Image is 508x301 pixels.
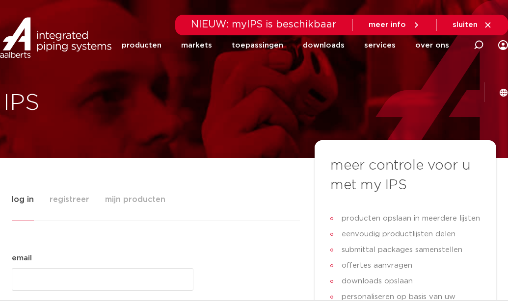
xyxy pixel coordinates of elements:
[303,26,345,64] a: downloads
[105,190,165,209] span: mijn producten
[122,26,161,64] a: producten
[364,26,396,64] a: services
[12,190,34,209] span: log in
[339,226,455,242] span: eenvoudig productlijsten delen
[453,21,492,29] a: sluiten
[12,252,32,264] label: email
[232,26,283,64] a: toepassingen
[339,258,412,274] span: offertes aanvragen
[498,34,508,56] div: my IPS
[369,21,421,29] a: meer info
[181,26,212,64] a: markets
[330,156,481,195] h3: meer controle voor u met my IPS
[339,242,462,258] span: submittal packages samenstellen
[339,274,413,289] span: downloads opslaan
[415,26,449,64] a: over ons
[191,20,337,29] span: NIEUW: myIPS is beschikbaar
[122,26,449,64] nav: Menu
[339,211,480,226] span: producten opslaan in meerdere lijsten
[50,190,89,209] span: registreer
[453,21,478,28] span: sluiten
[369,21,406,28] span: meer info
